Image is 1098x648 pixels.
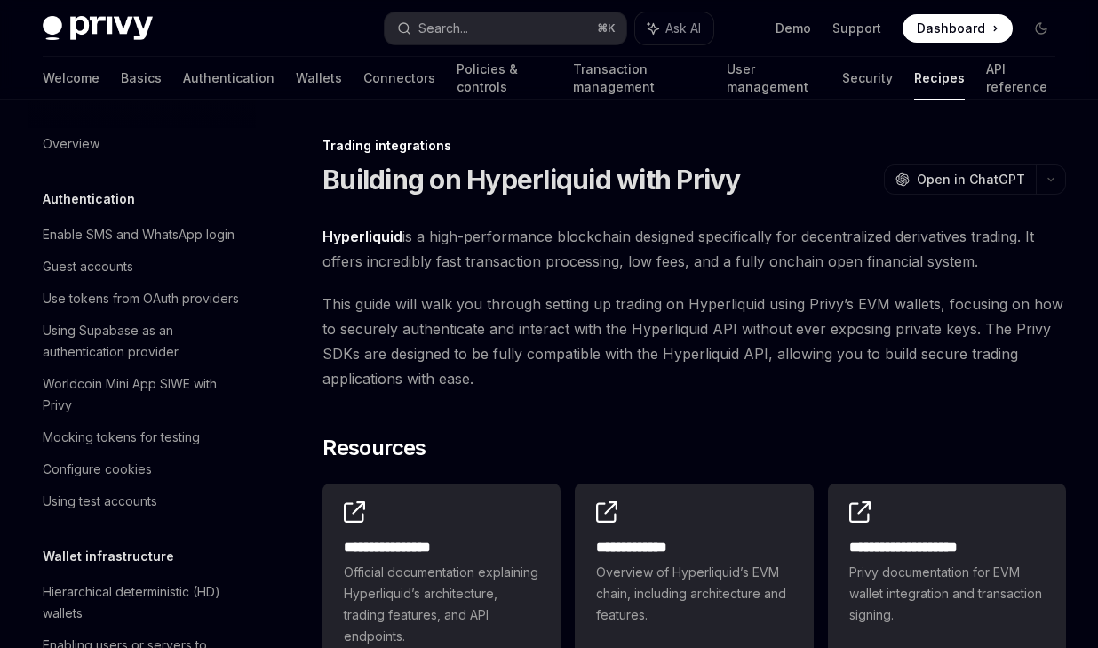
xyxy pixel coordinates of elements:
[635,12,713,44] button: Ask AI
[28,219,256,251] a: Enable SMS and WhatsApp login
[28,283,256,315] a: Use tokens from OAuth providers
[727,57,821,100] a: User management
[121,57,162,100] a: Basics
[776,20,811,37] a: Demo
[28,453,256,485] a: Configure cookies
[344,562,539,647] span: Official documentation explaining Hyperliquid’s architecture, trading features, and API endpoints.
[457,57,552,100] a: Policies & controls
[43,256,133,277] div: Guest accounts
[43,320,245,363] div: Using Supabase as an authentication provider
[43,546,174,567] h5: Wallet infrastructure
[28,368,256,421] a: Worldcoin Mini App SIWE with Privy
[363,57,435,100] a: Connectors
[832,20,881,37] a: Support
[43,459,152,480] div: Configure cookies
[28,485,256,517] a: Using test accounts
[28,421,256,453] a: Mocking tokens for testing
[322,434,426,462] span: Resources
[322,164,741,196] h1: Building on Hyperliquid with Privy
[322,224,1066,274] span: is a high-performance blockchain designed specifically for decentralized derivatives trading. It ...
[849,562,1045,626] span: Privy documentation for EVM wallet integration and transaction signing.
[1027,14,1055,43] button: Toggle dark mode
[183,57,274,100] a: Authentication
[43,133,99,155] div: Overview
[665,20,701,37] span: Ask AI
[914,57,965,100] a: Recipes
[28,315,256,368] a: Using Supabase as an authentication provider
[43,427,200,448] div: Mocking tokens for testing
[43,188,135,210] h5: Authentication
[43,373,245,416] div: Worldcoin Mini App SIWE with Privy
[28,128,256,160] a: Overview
[43,57,99,100] a: Welcome
[903,14,1013,43] a: Dashboard
[322,292,1066,391] span: This guide will walk you through setting up trading on Hyperliquid using Privy’s EVM wallets, foc...
[917,20,985,37] span: Dashboard
[917,171,1025,188] span: Open in ChatGPT
[43,491,157,512] div: Using test accounts
[986,57,1055,100] a: API reference
[43,288,239,309] div: Use tokens from OAuth providers
[296,57,342,100] a: Wallets
[43,16,153,41] img: dark logo
[573,57,705,100] a: Transaction management
[842,57,893,100] a: Security
[322,228,402,246] a: Hyperliquid
[28,251,256,283] a: Guest accounts
[418,18,468,39] div: Search...
[884,164,1036,195] button: Open in ChatGPT
[43,224,235,245] div: Enable SMS and WhatsApp login
[43,581,245,624] div: Hierarchical deterministic (HD) wallets
[28,576,256,629] a: Hierarchical deterministic (HD) wallets
[596,562,792,626] span: Overview of Hyperliquid’s EVM chain, including architecture and features.
[597,21,616,36] span: ⌘ K
[385,12,625,44] button: Search...⌘K
[322,137,1066,155] div: Trading integrations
